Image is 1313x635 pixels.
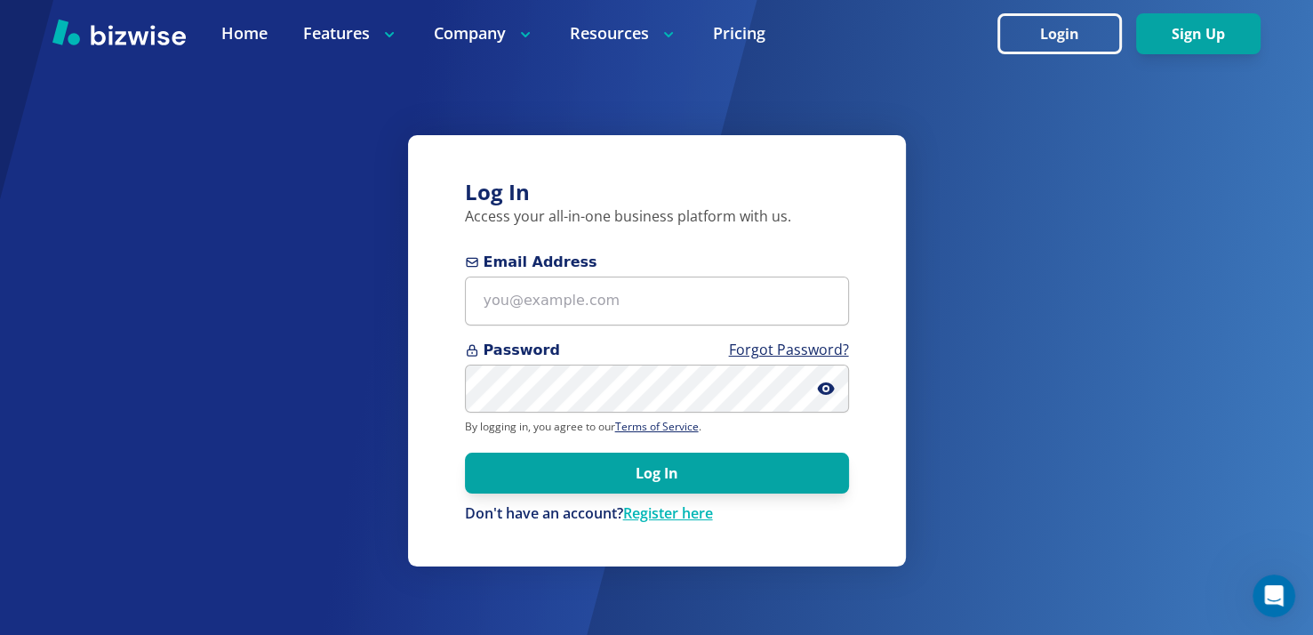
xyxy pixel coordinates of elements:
[1136,26,1261,43] a: Sign Up
[465,178,849,207] h3: Log In
[465,252,849,273] span: Email Address
[434,22,534,44] p: Company
[570,22,677,44] p: Resources
[465,453,849,494] button: Log In
[713,22,765,44] a: Pricing
[465,504,849,524] p: Don't have an account?
[465,340,849,361] span: Password
[729,340,849,359] a: Forgot Password?
[465,207,849,227] p: Access your all-in-one business platform with us.
[221,22,268,44] a: Home
[303,22,398,44] p: Features
[465,277,849,326] input: you@example.com
[1253,575,1295,617] iframe: Intercom live chat
[623,503,713,523] a: Register here
[997,13,1122,54] button: Login
[52,19,186,45] img: Bizwise Logo
[465,420,849,434] p: By logging in, you agree to our .
[465,504,849,524] div: Don't have an account?Register here
[997,26,1136,43] a: Login
[1136,13,1261,54] button: Sign Up
[615,419,699,434] a: Terms of Service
